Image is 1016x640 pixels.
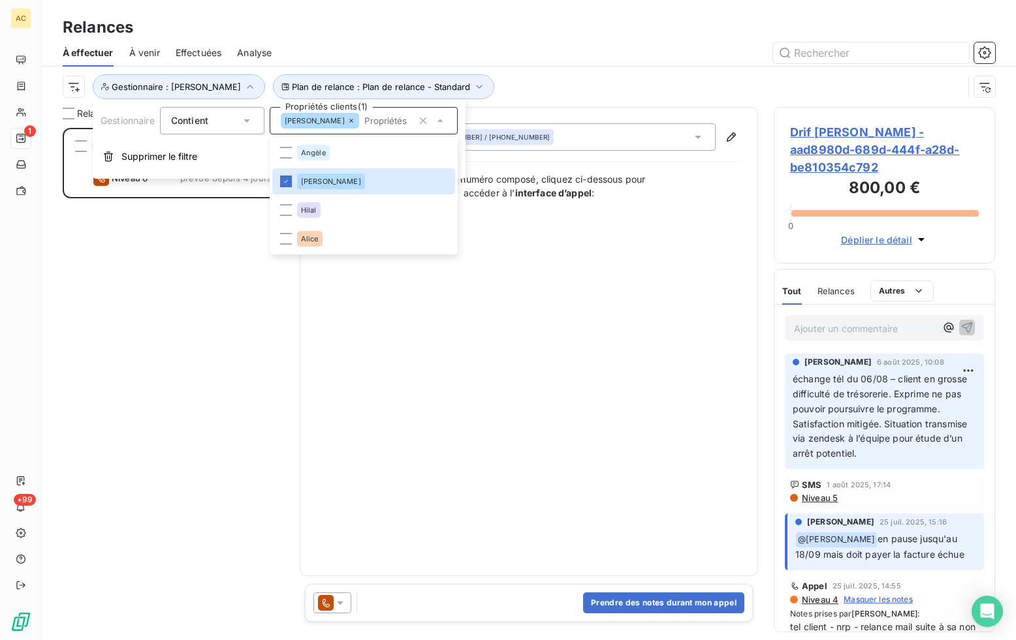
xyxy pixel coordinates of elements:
button: Supprimer le filtre [93,142,466,171]
span: [PERSON_NAME] [285,117,345,125]
span: Effectuées [176,46,222,59]
span: [PERSON_NAME] [851,609,917,618]
span: échange tél du 06/08 – client en grosse difficulté de trésorerie. Exprime ne pas pouvoir poursuiv... [793,373,970,459]
div: grid [63,128,284,640]
a: 1 [10,128,31,149]
span: [PERSON_NAME] [807,516,874,528]
span: [PERSON_NAME] [804,356,872,368]
span: Plan de relance : Plan de relance - Standard [292,82,470,92]
span: Drif [PERSON_NAME] - aad8980d-689d-444f-a28d-be810354c792 [790,123,979,176]
span: À venir [129,46,160,59]
span: 1 août 2025, 17:14 [827,481,891,489]
div: Open Intercom Messenger [972,596,1003,627]
span: Niveau 4 [801,594,838,605]
span: Contient [171,115,208,126]
button: Plan de relance : Plan de relance - Standard [273,74,494,99]
div: AC [10,8,31,29]
span: Gestionnaire [101,115,155,126]
h3: Relances [63,16,133,39]
span: Supprimer le filtre [121,150,197,163]
span: [PERSON_NAME] [301,177,361,185]
p: Une fois le numéro composé, cliquez ci-dessous pour accéder à l’ : [398,172,659,200]
span: Hilal [301,206,317,214]
span: Alice [301,235,319,243]
span: Angèle [301,149,326,157]
span: À effectuer [63,46,114,59]
span: 0 [788,221,793,231]
h3: 800,00 € [790,176,979,202]
span: Relance [77,107,112,120]
input: Rechercher [773,42,969,63]
span: en pause jusqu'au 18/09 mais doit payer la facture échue [795,533,964,560]
span: 6 août 2025, 10:08 [877,358,944,366]
input: Propriétés clients [359,115,413,127]
button: Gestionnaire : [PERSON_NAME] [93,74,265,99]
span: +99 [14,494,36,506]
span: 25 juil. 2025, 14:55 [833,582,901,590]
img: Logo LeanPay [10,611,31,632]
span: Analyse [237,46,272,59]
span: Appel [802,581,827,591]
button: Prendre des notes durant mon appel [583,592,744,613]
span: Niveau 5 [801,493,838,503]
span: Gestionnaire : [PERSON_NAME] [112,82,241,92]
strong: interface d’appel [515,187,592,198]
span: Masquer les notes [844,594,913,605]
span: Tout [782,286,802,296]
span: 25 juil. 2025, 15:16 [880,518,947,526]
span: SMS [802,480,821,490]
span: Déplier le détail [841,233,912,247]
span: @ [PERSON_NAME] [796,532,877,547]
span: Drif [PERSON_NAME] [92,140,190,151]
span: 1 [24,125,36,137]
button: Autres [870,281,934,301]
span: Notes prises par : [790,608,979,620]
button: Déplier le détail [837,232,932,247]
span: Relances [818,286,855,296]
